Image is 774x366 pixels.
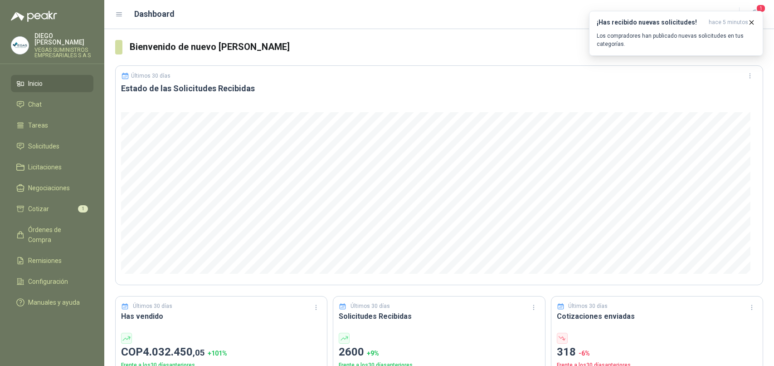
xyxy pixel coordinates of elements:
[339,344,539,361] p: 2600
[11,96,93,113] a: Chat
[747,6,763,23] button: 1
[568,302,608,311] p: Últimos 30 días
[709,19,748,26] span: hace 5 minutos
[350,302,390,311] p: Últimos 30 días
[133,302,172,311] p: Últimos 30 días
[121,344,321,361] p: COP
[28,162,62,172] span: Licitaciones
[28,183,70,193] span: Negociaciones
[28,141,59,151] span: Solicitudes
[579,350,590,357] span: -6 %
[339,311,539,322] h3: Solicitudes Recibidas
[28,297,80,307] span: Manuales y ayuda
[28,204,49,214] span: Cotizar
[28,277,68,287] span: Configuración
[11,75,93,92] a: Inicio
[28,256,62,266] span: Remisiones
[130,40,763,54] h3: Bienvenido de nuevo [PERSON_NAME]
[756,4,766,13] span: 1
[208,350,227,357] span: + 101 %
[11,294,93,311] a: Manuales y ayuda
[11,138,93,155] a: Solicitudes
[121,83,757,94] h3: Estado de las Solicitudes Recibidas
[11,11,57,22] img: Logo peakr
[78,205,88,213] span: 1
[143,346,205,358] span: 4.032.450
[11,117,93,134] a: Tareas
[367,350,379,357] span: + 9 %
[597,19,705,26] h3: ¡Has recibido nuevas solicitudes!
[28,99,42,109] span: Chat
[11,273,93,290] a: Configuración
[34,33,93,45] p: DIEGO [PERSON_NAME]
[597,32,755,48] p: Los compradores han publicado nuevas solicitudes en tus categorías.
[11,221,93,248] a: Órdenes de Compra
[11,158,93,176] a: Licitaciones
[11,252,93,269] a: Remisiones
[28,79,43,89] span: Inicio
[28,120,48,130] span: Tareas
[11,179,93,197] a: Negociaciones
[11,37,29,54] img: Company Logo
[557,344,757,361] p: 318
[557,311,757,322] h3: Cotizaciones enviadas
[589,11,763,56] button: ¡Has recibido nuevas solicitudes!hace 5 minutos Los compradores han publicado nuevas solicitudes ...
[131,73,170,79] p: Últimos 30 días
[121,311,321,322] h3: Has vendido
[28,225,85,245] span: Órdenes de Compra
[34,47,93,58] p: VEGAS SUMINISTROS EMPRESARIALES S A S
[134,8,175,20] h1: Dashboard
[11,200,93,218] a: Cotizar1
[193,347,205,358] span: ,05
